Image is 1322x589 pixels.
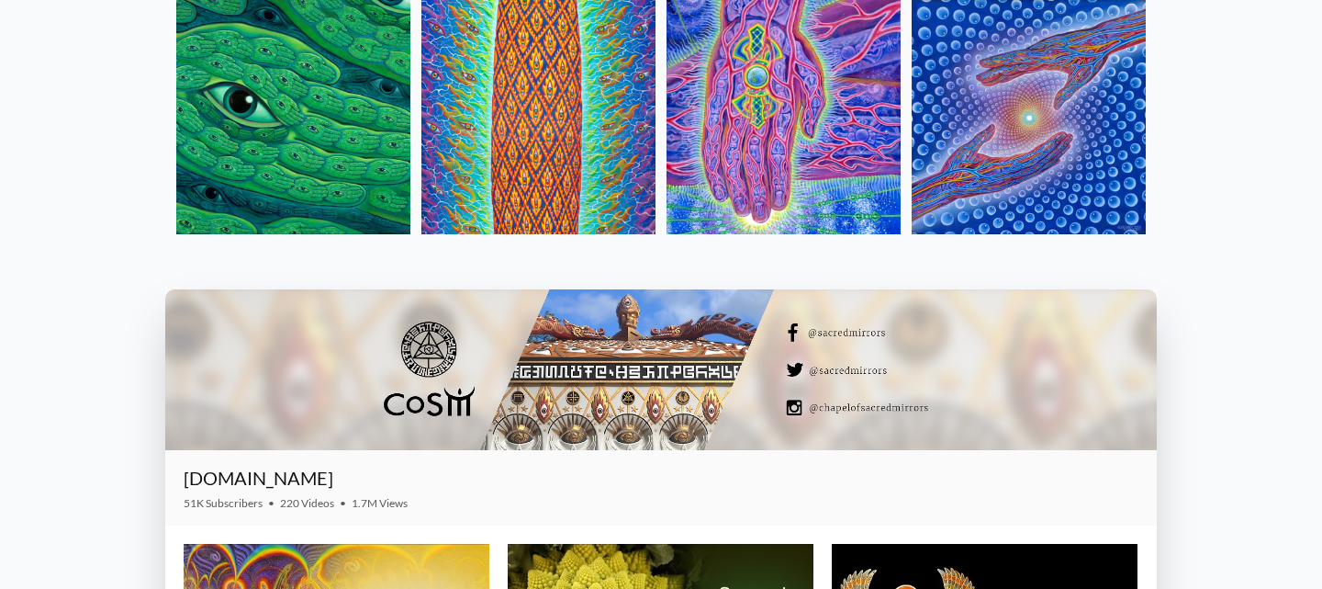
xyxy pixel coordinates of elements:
span: 220 Videos [280,496,334,510]
a: [DOMAIN_NAME] [184,467,333,489]
span: 51K Subscribers [184,496,263,510]
iframe: Subscribe to CoSM.TV on YouTube [1027,474,1138,496]
span: • [268,496,274,510]
span: 1.7M Views [352,496,408,510]
span: • [340,496,346,510]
